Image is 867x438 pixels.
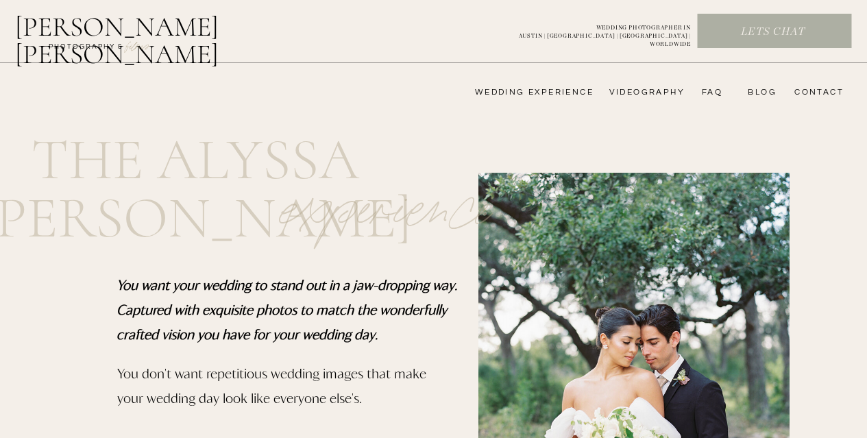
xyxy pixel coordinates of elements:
[456,87,594,98] a: wedding experience
[117,276,457,342] b: You want your wedding to stand out in a jaw-dropping way. Captured with exquisite photos to match...
[117,361,448,422] p: You don't want repetitious wedding images that make your wedding day look like everyone else's.
[695,87,722,98] a: FAQ
[496,24,691,39] p: WEDDING PHOTOGRAPHER IN AUSTIN | [GEOGRAPHIC_DATA] | [GEOGRAPHIC_DATA] | WORLDWIDE
[790,87,844,98] a: CONTACT
[496,24,691,39] a: WEDDING PHOTOGRAPHER INAUSTIN | [GEOGRAPHIC_DATA] | [GEOGRAPHIC_DATA] | WORLDWIDE
[605,87,685,98] a: videography
[112,37,163,53] a: FILMs
[41,42,131,58] a: photography &
[698,25,848,40] a: Lets chat
[15,13,290,46] a: [PERSON_NAME] [PERSON_NAME]
[743,87,777,98] a: bLog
